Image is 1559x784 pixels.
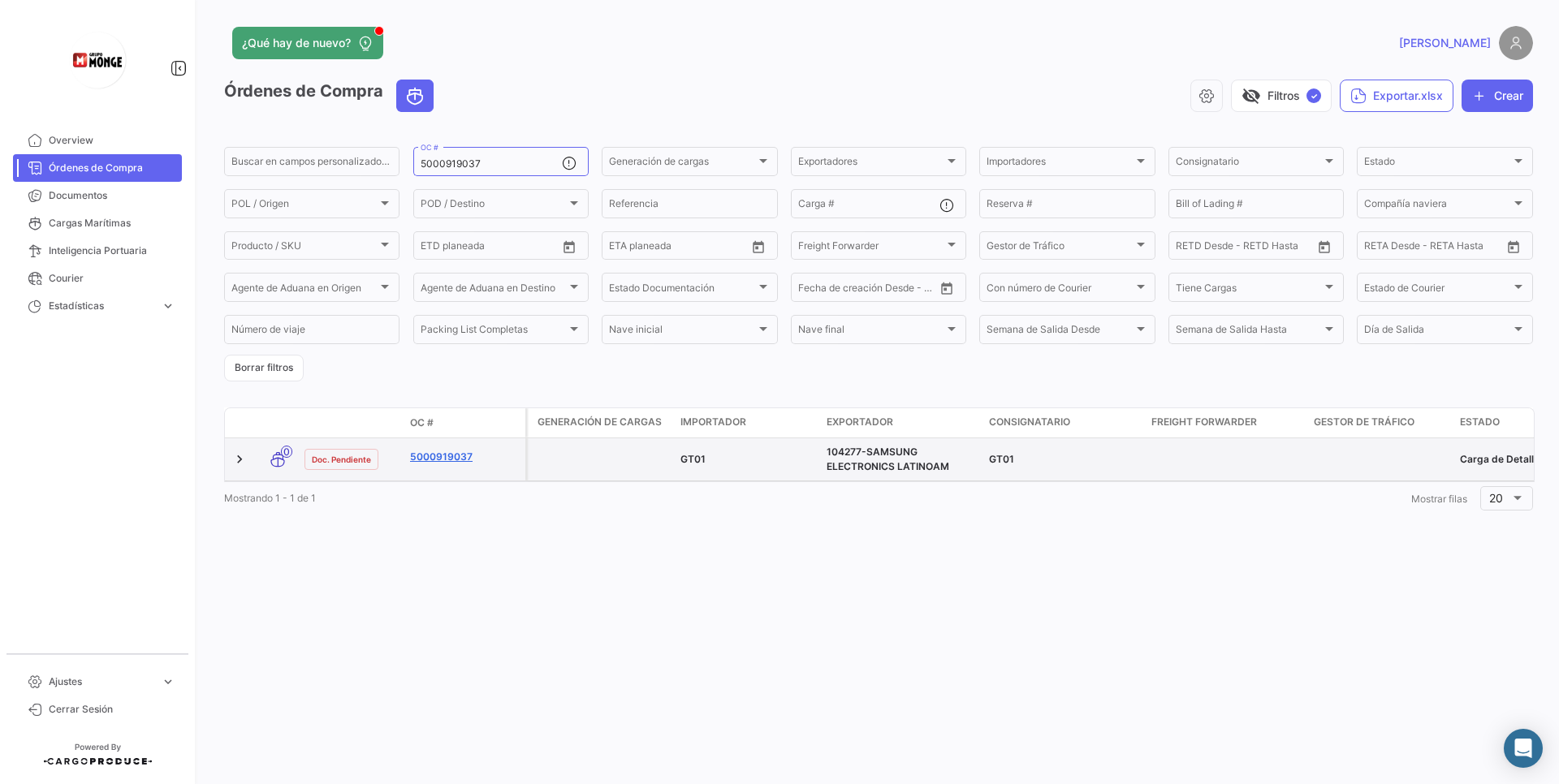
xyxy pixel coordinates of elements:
[1314,415,1414,429] span: Gestor de Tráfico
[312,453,371,466] span: Doc. Pendiente
[1399,35,1491,51] span: [PERSON_NAME]
[1176,243,1205,254] input: Desde
[1499,26,1533,60] img: placeholder-user.png
[1460,415,1500,429] span: Estado
[410,450,519,464] a: 5000919037
[1364,326,1510,338] span: Día de Salida
[421,284,567,295] span: Agente de Aduana en Destino
[987,326,1133,338] span: Semana de Salida Desde
[1364,284,1510,295] span: Estado de Courier
[397,80,433,111] button: Ocean
[242,35,351,51] span: ¿Qué hay de nuevo?
[650,243,715,254] input: Hasta
[798,326,944,338] span: Nave final
[410,416,434,430] span: OC #
[49,674,154,689] span: Ajustes
[1489,491,1503,505] span: 20
[13,237,182,265] a: Inteligencia Portuaria
[1231,80,1332,112] button: visibility_offFiltros✓
[987,243,1133,254] span: Gestor de Tráfico
[224,355,304,381] button: Borrar filtros
[13,127,182,154] a: Overview
[461,243,526,254] input: Hasta
[1340,80,1453,112] button: Exportar.xlsx
[49,216,175,230] span: Cargas Marítimas
[609,243,638,254] input: Desde
[987,158,1133,170] span: Importadores
[49,188,175,203] span: Documentos
[1462,80,1533,112] button: Crear
[1411,493,1467,505] span: Mostrar filas
[49,161,175,175] span: Órdenes de Compra
[1312,235,1337,259] button: Open calendar
[49,271,175,286] span: Courier
[798,158,944,170] span: Exportadores
[798,284,827,295] input: Desde
[161,299,175,313] span: expand_more
[609,326,755,338] span: Nave inicial
[13,154,182,182] a: Órdenes de Compra
[1216,243,1281,254] input: Hasta
[161,674,175,689] span: expand_more
[257,416,298,429] datatable-header-cell: Modo de Transporte
[404,409,525,437] datatable-header-cell: OC #
[1405,243,1470,254] input: Hasta
[13,209,182,237] a: Cargas Marítimas
[281,446,292,458] span: 0
[609,284,755,295] span: Estado Documentación
[231,284,378,295] span: Agente de Aduana en Origen
[528,408,674,437] datatable-header-cell: Generación de cargas
[421,200,567,212] span: POD / Destino
[1504,729,1543,768] div: Abrir Intercom Messenger
[421,243,450,254] input: Desde
[1501,235,1526,259] button: Open calendar
[231,243,378,254] span: Producto / SKU
[820,408,982,437] datatable-header-cell: Exportador
[935,276,959,300] button: Open calendar
[231,200,378,212] span: POL / Origen
[746,235,771,259] button: Open calendar
[1307,408,1453,437] datatable-header-cell: Gestor de Tráfico
[13,265,182,292] a: Courier
[57,19,138,101] img: logo-grupo-monge+(2).png
[827,415,893,429] span: Exportador
[987,284,1133,295] span: Con número de Courier
[1242,86,1261,106] span: visibility_off
[557,235,581,259] button: Open calendar
[609,158,755,170] span: Generación de cargas
[224,492,316,504] span: Mostrando 1 - 1 de 1
[989,415,1070,429] span: Consignatario
[674,408,820,437] datatable-header-cell: Importador
[680,453,706,465] span: GT01
[231,451,248,467] a: Expand/Collapse Row
[421,326,567,338] span: Packing List Completas
[1151,415,1257,429] span: Freight Forwarder
[1176,284,1322,295] span: Tiene Cargas
[298,416,404,429] datatable-header-cell: Estado Doc.
[839,284,904,295] input: Hasta
[1306,88,1321,103] span: ✓
[680,415,746,429] span: Importador
[49,702,175,717] span: Cerrar Sesión
[1364,243,1393,254] input: Desde
[232,27,383,59] button: ¿Qué hay de nuevo?
[982,408,1145,437] datatable-header-cell: Consignatario
[49,299,154,313] span: Estadísticas
[1176,326,1322,338] span: Semana de Salida Hasta
[49,133,175,148] span: Overview
[1176,158,1322,170] span: Consignatario
[1145,408,1307,437] datatable-header-cell: Freight Forwarder
[798,243,944,254] span: Freight Forwarder
[224,80,438,112] h3: Órdenes de Compra
[1364,158,1510,170] span: Estado
[538,415,662,429] span: Generación de cargas
[13,182,182,209] a: Documentos
[827,446,949,472] span: 104277-SAMSUNG ELECTRONICS LATINOAM
[49,243,175,258] span: Inteligencia Portuaria
[1364,200,1510,212] span: Compañía naviera
[989,453,1014,465] span: GT01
